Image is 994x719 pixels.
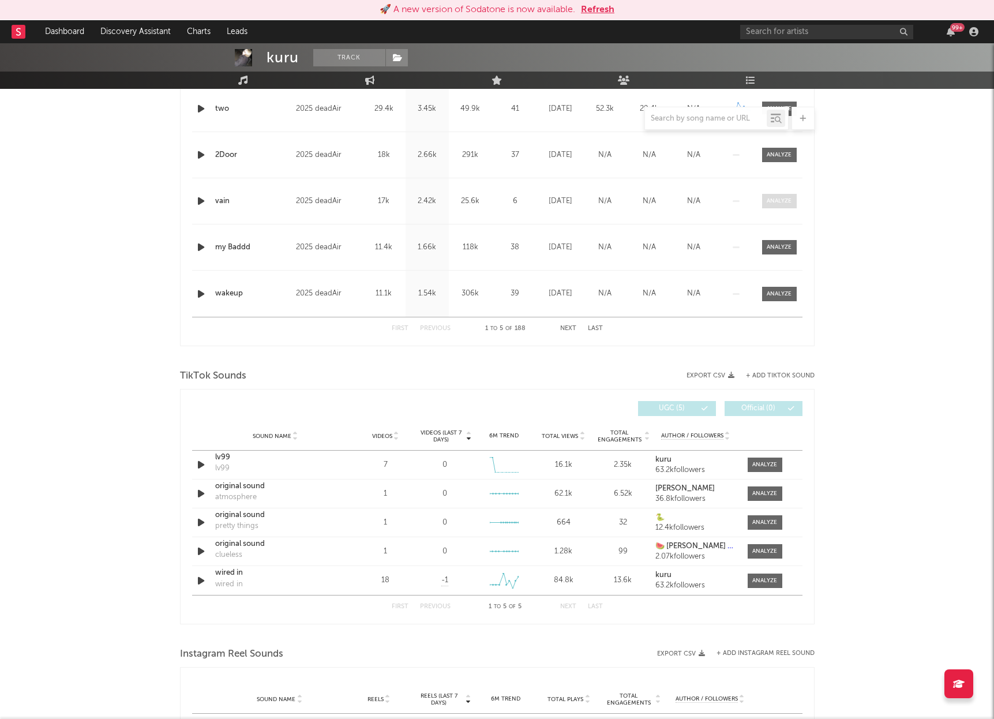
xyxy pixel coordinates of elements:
div: 84.8k [537,575,590,586]
div: 16.1k [537,459,590,471]
button: Previous [420,325,451,332]
span: Sound Name [257,696,295,703]
span: Sound Name [253,433,291,440]
span: to [490,326,497,331]
div: N/A [586,149,624,161]
div: 17k [365,196,403,207]
div: 11.1k [365,288,403,299]
div: N/A [674,149,713,161]
div: 2025 deadAir [296,148,359,162]
div: lv99 [215,463,230,474]
span: Instagram Reel Sounds [180,647,283,661]
a: original sound [215,481,336,492]
button: 99+ [947,27,955,36]
div: 1.66k [408,242,446,253]
span: Official ( 0 ) [732,405,785,412]
div: 37 [495,149,535,161]
span: to [494,604,501,609]
div: N/A [674,103,713,115]
button: + Add TikTok Sound [734,373,815,379]
div: + Add Instagram Reel Sound [705,650,815,657]
div: 11.4k [365,242,403,253]
div: [DATE] [541,149,580,161]
a: [PERSON_NAME] [655,485,736,493]
strong: 🍉 [PERSON_NAME] 🌈♾️ [655,542,746,550]
div: 306k [452,288,489,299]
span: Total Engagements [596,429,643,443]
div: 7 [359,459,412,471]
a: lv99 [215,452,336,463]
a: 🍉 [PERSON_NAME] 🌈♾️ [655,542,736,551]
button: First [392,325,408,332]
div: 63.2k followers [655,582,736,590]
span: Total Engagements [603,692,654,706]
button: Previous [420,604,451,610]
div: N/A [630,149,669,161]
div: 99 [596,546,650,557]
a: Dashboard [37,20,92,43]
div: 1 [359,546,412,557]
span: Author / Followers [661,432,723,440]
a: original sound [215,538,336,550]
div: 2.66k [408,149,446,161]
a: Leads [219,20,256,43]
div: N/A [586,242,624,253]
div: 291k [452,149,489,161]
strong: 🐍 [655,514,665,521]
div: 0 [442,546,447,557]
div: 25.6k [452,196,489,207]
div: 3.45k [408,103,446,115]
div: 1.28k [537,546,590,557]
span: Videos (last 7 days) [418,429,464,443]
div: 1 [359,488,412,500]
div: 29.4k [365,103,403,115]
div: 62.1k [537,488,590,500]
div: clueless [215,549,242,561]
div: kuru [267,49,299,66]
div: 41 [495,103,535,115]
div: 1.54k [408,288,446,299]
span: UGC ( 5 ) [646,405,699,412]
div: 2025 deadAir [296,102,359,116]
div: 18 [359,575,412,586]
div: N/A [630,288,669,299]
span: Reels (last 7 days) [414,692,464,706]
span: Total Views [542,433,578,440]
a: 🐍 [655,514,736,522]
div: N/A [586,288,624,299]
button: Export CSV [687,372,734,379]
a: my Baddd [215,242,291,253]
span: Reels [367,696,384,703]
span: of [509,604,516,609]
button: Next [560,604,576,610]
span: TikTok Sounds [180,369,246,383]
a: 2Door [215,149,291,161]
a: vain [215,196,291,207]
div: N/A [630,196,669,207]
div: 0 [442,517,447,529]
a: kuru [655,456,736,464]
a: original sound [215,510,336,521]
button: Refresh [581,3,614,17]
button: Export CSV [657,650,705,657]
div: [DATE] [541,103,580,115]
a: Discovery Assistant [92,20,179,43]
div: 2.35k [596,459,650,471]
a: wakeup [215,288,291,299]
a: wired in [215,567,336,579]
div: 29.4k [630,103,669,115]
a: two [215,103,291,115]
div: 99 + [950,23,965,32]
div: wired in [215,579,243,590]
div: 6M Trend [477,432,531,440]
div: N/A [674,242,713,253]
input: Search by song name or URL [645,114,767,123]
strong: [PERSON_NAME] [655,485,715,492]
